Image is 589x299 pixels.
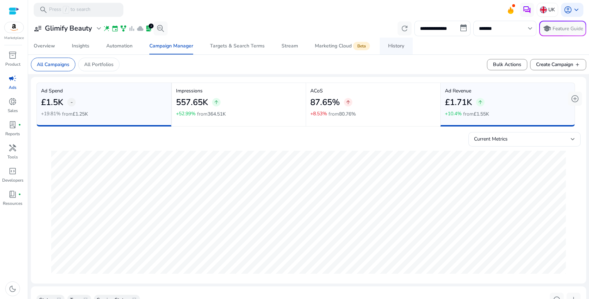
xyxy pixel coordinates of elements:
span: lab_profile [8,121,17,129]
span: code_blocks [8,167,17,175]
span: campaign [8,74,17,83]
span: handyman [8,144,17,152]
h3: Glimify Beauty [45,24,92,33]
span: / [63,6,69,14]
span: Create Campaign [536,61,580,68]
h2: £1.71K [445,97,472,108]
span: Beta [353,42,370,50]
span: arrow_upward [345,99,351,105]
button: add_circle [568,92,582,106]
p: Tools [7,154,18,160]
p: Resources [3,200,22,207]
span: inventory_2 [8,51,17,59]
span: £1.55K [474,111,489,117]
div: Targets & Search Terms [210,44,265,48]
p: Press to search [49,6,90,14]
div: Insights [72,44,89,48]
p: +10.4% [445,111,462,116]
span: event [111,25,119,32]
div: 2 [149,24,154,28]
span: arrow_upward [214,99,219,105]
span: keyboard_arrow_down [572,6,581,14]
p: Marketplace [4,35,24,41]
span: add_circle [571,95,579,103]
button: search_insights [154,21,168,35]
span: add [575,62,580,67]
span: fiber_manual_record [18,123,21,126]
p: Ad Spend [41,87,167,95]
span: search [39,6,48,14]
span: - [70,98,73,106]
span: Bulk Actions [493,61,521,68]
span: Current Metrics [474,136,508,142]
span: book_4 [8,190,17,199]
span: donut_small [8,97,17,106]
p: Product [5,61,20,67]
h2: 87.65% [310,97,340,108]
span: wand_stars [103,25,110,32]
img: uk.svg [540,6,547,13]
div: Stream [282,44,298,48]
h2: 557.65K [176,97,208,108]
div: Campaign Manager [149,44,193,48]
h2: £1.5K [41,97,63,108]
div: Marketing Cloud [315,43,371,49]
button: refresh [398,21,412,35]
span: search_insights [156,24,165,33]
p: All Campaigns [37,61,69,68]
span: school [543,24,551,33]
p: from [463,110,489,118]
p: UK [548,4,555,16]
span: user_attributes [34,24,42,33]
span: family_history [120,25,127,32]
p: +52.99% [176,111,196,116]
p: Ad Revenue [445,87,571,95]
button: Create Campaignadd [530,59,586,70]
p: Ads [9,84,16,91]
p: Developers [2,177,23,183]
p: Sales [8,108,18,114]
p: ACoS [310,87,436,95]
span: bar_chart [128,25,135,32]
p: Feature Guide [553,25,583,32]
span: dark_mode [8,285,17,293]
p: from [62,110,88,118]
span: refresh [400,24,409,33]
p: from [197,110,226,118]
div: History [388,44,404,48]
p: Impressions [176,87,302,95]
span: 80.76% [339,111,356,117]
p: Reports [5,131,20,137]
p: All Portfolios [84,61,114,68]
span: 364.51K [208,111,226,117]
span: account_circle [564,6,572,14]
span: cloud [137,25,144,32]
div: Automation [106,44,133,48]
span: lab_profile [145,25,152,32]
img: amazon.svg [5,22,23,33]
span: arrow_upward [478,99,483,105]
span: keyboard_arrow_down [526,24,534,33]
button: schoolFeature Guide [539,21,586,36]
span: £1.25K [73,111,88,117]
div: Overview [34,44,55,48]
p: from [329,110,356,118]
span: fiber_manual_record [18,193,21,196]
p: +8.53% [310,111,327,116]
span: expand_more [95,24,103,33]
p: +19.81% [41,111,61,116]
button: Bulk Actions [487,59,527,70]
